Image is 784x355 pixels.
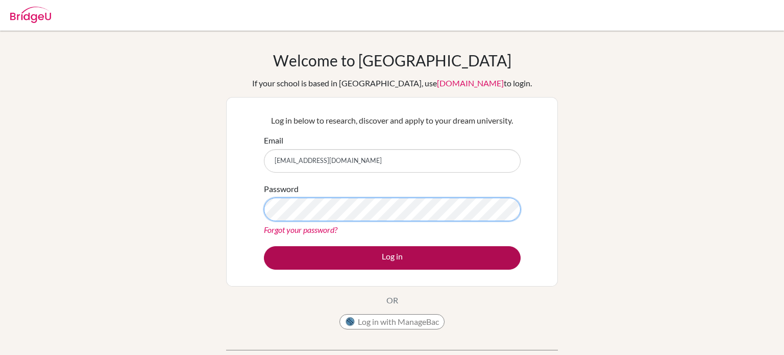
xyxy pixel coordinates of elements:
[264,183,299,195] label: Password
[264,114,521,127] p: Log in below to research, discover and apply to your dream university.
[437,78,504,88] a: [DOMAIN_NAME]
[10,7,51,23] img: Bridge-U
[264,246,521,270] button: Log in
[339,314,445,329] button: Log in with ManageBac
[273,51,511,69] h1: Welcome to [GEOGRAPHIC_DATA]
[264,225,337,234] a: Forgot your password?
[386,294,398,306] p: OR
[252,77,532,89] div: If your school is based in [GEOGRAPHIC_DATA], use to login.
[264,134,283,147] label: Email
